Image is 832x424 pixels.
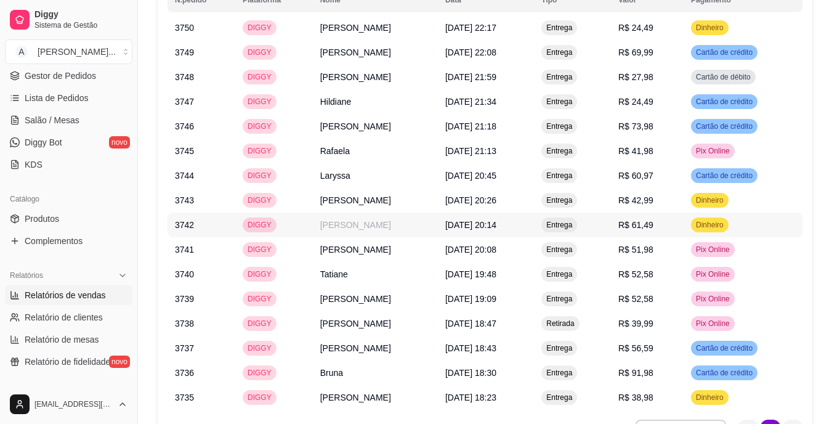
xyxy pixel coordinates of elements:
[313,163,438,188] td: Laryssa
[544,343,575,353] span: Entrega
[5,285,132,305] a: Relatórios de vendas
[245,220,274,230] span: DIGGY
[245,171,274,181] span: DIGGY
[693,146,732,156] span: Pix Online
[544,269,575,279] span: Entrega
[313,385,438,410] td: [PERSON_NAME]
[445,97,496,107] span: [DATE] 21:34
[175,319,194,328] span: 3738
[5,209,132,229] a: Produtos
[175,47,194,57] span: 3749
[175,171,194,181] span: 3744
[693,72,753,82] span: Cartão de débito
[5,110,132,130] a: Salão / Mesas
[445,195,496,205] span: [DATE] 20:26
[544,171,575,181] span: Entrega
[618,97,653,107] span: R$ 24,49
[544,47,575,57] span: Entrega
[445,220,496,230] span: [DATE] 20:14
[5,352,132,372] a: Relatório de fidelidadenovo
[693,368,755,378] span: Cartão de crédito
[5,66,132,86] a: Gestor de Pedidos
[693,23,726,33] span: Dinheiro
[5,155,132,174] a: KDS
[618,245,653,255] span: R$ 51,98
[175,368,194,378] span: 3736
[5,5,132,35] a: DiggySistema de Gestão
[5,308,132,327] a: Relatório de clientes
[245,121,274,131] span: DIGGY
[618,294,653,304] span: R$ 52,58
[618,47,653,57] span: R$ 69,99
[175,146,194,156] span: 3745
[175,121,194,131] span: 3746
[313,311,438,336] td: [PERSON_NAME]
[544,121,575,131] span: Entrega
[693,220,726,230] span: Dinheiro
[693,294,732,304] span: Pix Online
[34,9,127,20] span: Diggy
[618,393,653,402] span: R$ 38,98
[25,158,42,171] span: KDS
[618,269,653,279] span: R$ 52,58
[445,47,496,57] span: [DATE] 22:08
[618,319,653,328] span: R$ 39,99
[25,213,59,225] span: Produtos
[445,121,496,131] span: [DATE] 21:18
[5,39,132,64] button: Select a team
[313,114,438,139] td: [PERSON_NAME]
[245,245,274,255] span: DIGGY
[245,47,274,57] span: DIGGY
[313,188,438,213] td: [PERSON_NAME]
[34,20,127,30] span: Sistema de Gestão
[313,237,438,262] td: [PERSON_NAME]
[245,269,274,279] span: DIGGY
[245,146,274,156] span: DIGGY
[313,287,438,311] td: [PERSON_NAME]
[25,311,103,324] span: Relatório de clientes
[618,146,653,156] span: R$ 41,98
[175,23,194,33] span: 3750
[175,393,194,402] span: 3735
[445,294,496,304] span: [DATE] 19:09
[25,333,99,346] span: Relatório de mesas
[313,40,438,65] td: [PERSON_NAME]
[618,195,653,205] span: R$ 42,99
[245,393,274,402] span: DIGGY
[445,368,496,378] span: [DATE] 18:30
[693,269,732,279] span: Pix Online
[5,132,132,152] a: Diggy Botnovo
[618,23,653,33] span: R$ 24,49
[445,319,496,328] span: [DATE] 18:47
[175,72,194,82] span: 3748
[544,368,575,378] span: Entrega
[693,245,732,255] span: Pix Online
[693,97,755,107] span: Cartão de crédito
[693,195,726,205] span: Dinheiro
[10,271,43,280] span: Relatórios
[245,195,274,205] span: DIGGY
[313,89,438,114] td: Hildiane
[544,393,575,402] span: Entrega
[445,23,496,33] span: [DATE] 22:17
[25,92,89,104] span: Lista de Pedidos
[245,368,274,378] span: DIGGY
[34,399,113,409] span: [EMAIL_ADDRESS][DOMAIN_NAME]
[445,72,496,82] span: [DATE] 21:59
[618,220,653,230] span: R$ 61,49
[25,114,79,126] span: Salão / Mesas
[445,171,496,181] span: [DATE] 20:45
[25,356,110,368] span: Relatório de fidelidade
[175,245,194,255] span: 3741
[544,146,575,156] span: Entrega
[245,319,274,328] span: DIGGY
[693,47,755,57] span: Cartão de crédito
[245,72,274,82] span: DIGGY
[618,368,653,378] span: R$ 91,98
[445,269,496,279] span: [DATE] 19:48
[313,139,438,163] td: Rafaela
[38,46,116,58] div: [PERSON_NAME] ...
[693,393,726,402] span: Dinheiro
[175,269,194,279] span: 3740
[618,171,653,181] span: R$ 60,97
